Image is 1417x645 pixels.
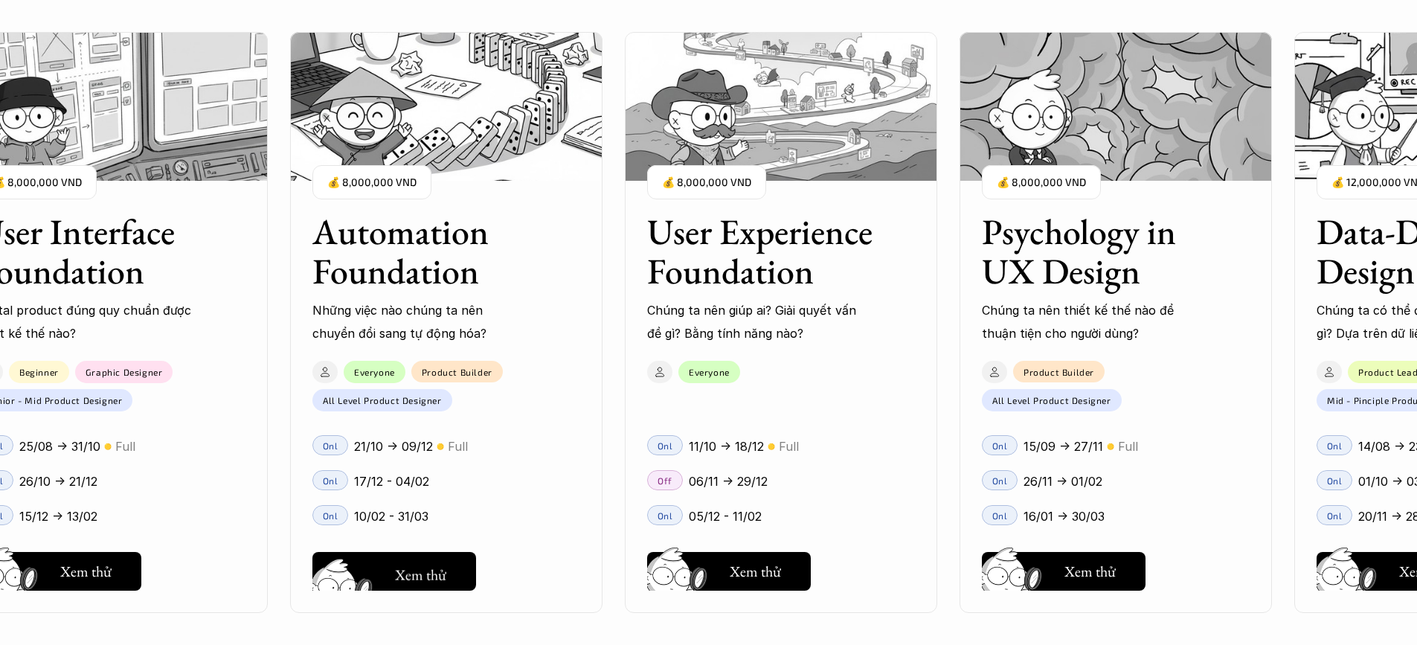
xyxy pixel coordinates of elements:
p: 16/01 -> 30/03 [1024,505,1105,527]
p: Onl [1327,475,1343,486]
button: Xem thử [647,552,811,591]
p: 06/11 -> 29/12 [689,470,768,492]
p: Onl [658,510,673,521]
h3: Automation Foundation [312,212,543,291]
p: 💰 8,000,000 VND [327,173,417,193]
p: Onl [992,475,1008,486]
a: Hay thôiXem thử [312,546,476,591]
h3: Psychology in UX Design [982,212,1212,291]
p: 💰 8,000,000 VND [997,173,1086,193]
p: Everyone [689,367,730,377]
p: 10/02 - 31/03 [354,505,428,527]
h5: Xem thử [730,561,781,582]
p: Full [448,435,468,458]
p: All Level Product Designer [992,395,1111,405]
p: Onl [323,475,338,486]
p: Onl [1327,510,1343,521]
p: All Level Product Designer [323,395,442,405]
p: Những việc nào chúng ta nên chuyển đổi sang tự động hóa? [312,299,528,344]
p: Everyone [354,367,395,377]
p: 17/12 - 04/02 [354,470,429,492]
p: 05/12 - 11/02 [689,505,762,527]
button: Hay thôiXem thử [312,552,476,591]
p: 🟡 [437,441,444,452]
p: Onl [992,510,1008,521]
p: Chúng ta nên thiết kế thế nào để thuận tiện cho người dùng? [982,299,1198,344]
h3: User Experience Foundation [647,212,878,291]
h5: Xem thử [1064,561,1116,582]
p: 🟡 [768,441,775,452]
p: Chúng ta nên giúp ai? Giải quyết vấn đề gì? Bằng tính năng nào? [647,299,863,344]
p: 26/11 -> 01/02 [1024,470,1102,492]
p: Onl [323,510,338,521]
p: Onl [658,440,673,451]
a: Xem thử [647,546,811,591]
p: Off [658,475,672,486]
h5: Xem thử [395,565,446,585]
p: Full [1118,435,1138,458]
h5: Hay thôi [396,561,446,582]
p: 11/10 -> 18/12 [689,435,764,458]
p: 💰 8,000,000 VND [662,173,751,193]
p: Onl [1327,440,1343,451]
p: 🟡 [1107,441,1114,452]
p: Product Builder [422,367,492,377]
button: Xem thử [982,552,1146,591]
p: Onl [992,440,1008,451]
p: Product Builder [1024,367,1094,377]
a: Xem thử [982,546,1146,591]
p: Onl [323,440,338,451]
p: 21/10 -> 09/12 [354,435,433,458]
p: Full [779,435,799,458]
p: 15/09 -> 27/11 [1024,435,1103,458]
